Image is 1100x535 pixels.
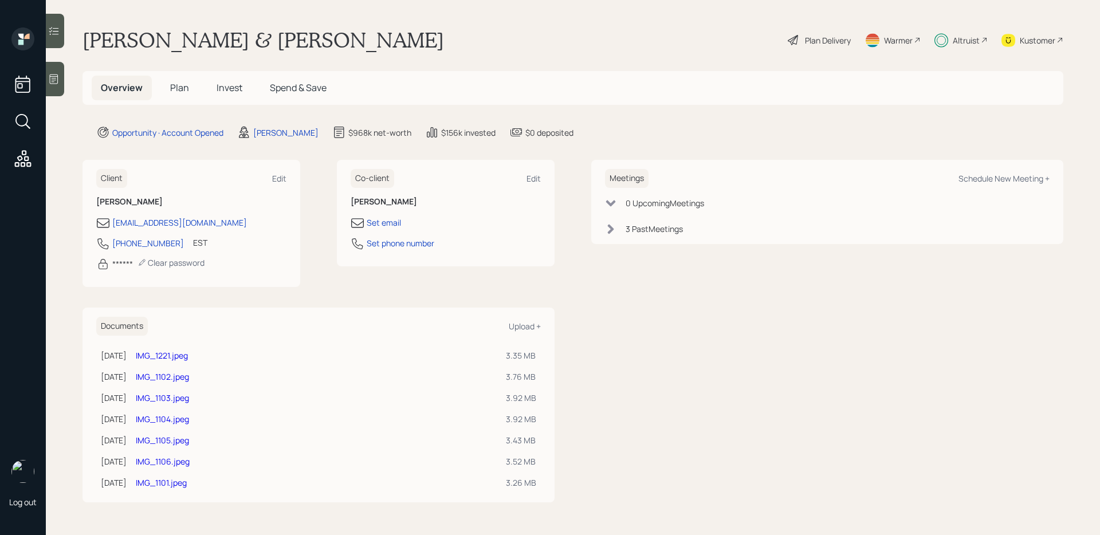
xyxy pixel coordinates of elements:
[193,237,207,249] div: EST
[217,81,242,94] span: Invest
[82,27,444,53] h1: [PERSON_NAME] & [PERSON_NAME]
[351,169,394,188] h6: Co-client
[101,349,127,361] div: [DATE]
[136,435,189,446] a: IMG_1105.jpeg
[96,197,286,207] h6: [PERSON_NAME]
[626,223,683,235] div: 3 Past Meeting s
[348,127,411,139] div: $968k net-worth
[101,392,127,404] div: [DATE]
[96,169,127,188] h6: Client
[96,317,148,336] h6: Documents
[506,413,536,425] div: 3.92 MB
[506,349,536,361] div: 3.35 MB
[270,81,327,94] span: Spend & Save
[525,127,573,139] div: $0 deposited
[136,414,189,424] a: IMG_1104.jpeg
[112,237,184,249] div: [PHONE_NUMBER]
[605,169,649,188] h6: Meetings
[112,217,247,229] div: [EMAIL_ADDRESS][DOMAIN_NAME]
[884,34,913,46] div: Warmer
[506,371,536,383] div: 3.76 MB
[101,413,127,425] div: [DATE]
[112,127,223,139] div: Opportunity · Account Opened
[253,127,319,139] div: [PERSON_NAME]
[626,197,704,209] div: 0 Upcoming Meeting s
[136,392,189,403] a: IMG_1103.jpeg
[527,173,541,184] div: Edit
[9,497,37,508] div: Log out
[958,173,1050,184] div: Schedule New Meeting +
[1020,34,1055,46] div: Kustomer
[101,81,143,94] span: Overview
[101,371,127,383] div: [DATE]
[367,237,434,249] div: Set phone number
[367,217,401,229] div: Set email
[509,321,541,332] div: Upload +
[136,456,190,467] a: IMG_1106.jpeg
[170,81,189,94] span: Plan
[101,477,127,489] div: [DATE]
[136,477,187,488] a: IMG_1101.jpeg
[101,434,127,446] div: [DATE]
[137,257,205,268] div: Clear password
[272,173,286,184] div: Edit
[11,460,34,483] img: sami-boghos-headshot.png
[506,455,536,467] div: 3.52 MB
[805,34,851,46] div: Plan Delivery
[351,197,541,207] h6: [PERSON_NAME]
[506,392,536,404] div: 3.92 MB
[506,477,536,489] div: 3.26 MB
[953,34,980,46] div: Altruist
[441,127,496,139] div: $156k invested
[506,434,536,446] div: 3.43 MB
[136,371,189,382] a: IMG_1102.jpeg
[136,350,188,361] a: IMG_1221.jpeg
[101,455,127,467] div: [DATE]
